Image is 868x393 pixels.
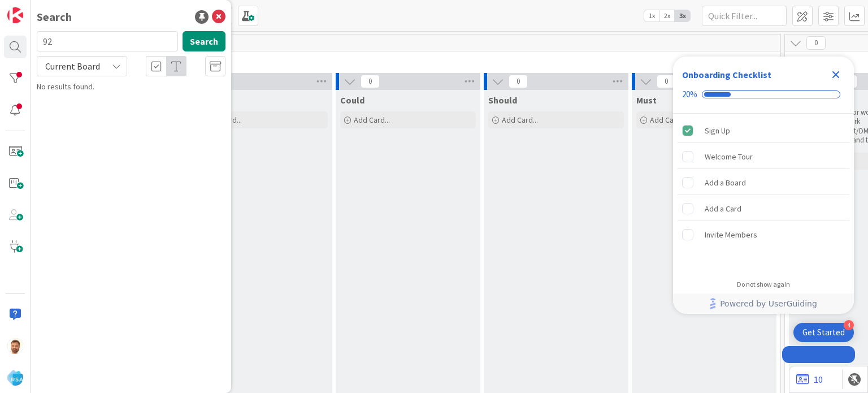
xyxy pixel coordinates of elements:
[705,202,741,215] div: Add a Card
[678,144,849,169] div: Welcome Tour is incomplete.
[802,327,845,338] div: Get Started
[827,66,845,84] div: Close Checklist
[678,170,849,195] div: Add a Board is incomplete.
[7,7,23,23] img: Visit kanbanzone.com
[678,118,849,143] div: Sign Up is complete.
[41,54,766,66] span: Product Backlog
[37,81,225,93] div: No results found.
[705,124,730,137] div: Sign Up
[657,75,676,88] span: 0
[678,196,849,221] div: Add a Card is incomplete.
[844,320,854,330] div: 4
[682,68,771,81] div: Onboarding Checklist
[650,115,686,125] span: Add Card...
[705,176,746,189] div: Add a Board
[678,222,849,247] div: Invite Members is incomplete.
[45,61,100,72] span: Current Board
[793,323,854,342] div: Open Get Started checklist, remaining modules: 4
[673,293,854,314] div: Footer
[37,31,178,51] input: Search for title...
[7,370,23,386] img: avatar
[806,36,826,50] span: 0
[361,75,380,88] span: 0
[502,115,538,125] span: Add Card...
[7,338,23,354] img: AS
[682,89,845,100] div: Checklist progress: 20%
[737,280,790,289] div: Do not show again
[509,75,528,88] span: 0
[636,94,657,106] span: Must
[796,373,823,386] a: 10
[37,8,72,25] div: Search
[705,228,757,241] div: Invite Members
[675,10,690,21] span: 3x
[659,10,675,21] span: 2x
[673,114,854,273] div: Checklist items
[340,94,364,106] span: Could
[183,31,225,51] button: Search
[488,94,517,106] span: Should
[705,150,753,163] div: Welcome Tour
[644,10,659,21] span: 1x
[354,115,390,125] span: Add Card...
[682,89,697,100] div: 20%
[702,6,787,26] input: Quick Filter...
[720,297,817,310] span: Powered by UserGuiding
[673,57,854,314] div: Checklist Container
[679,293,848,314] a: Powered by UserGuiding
